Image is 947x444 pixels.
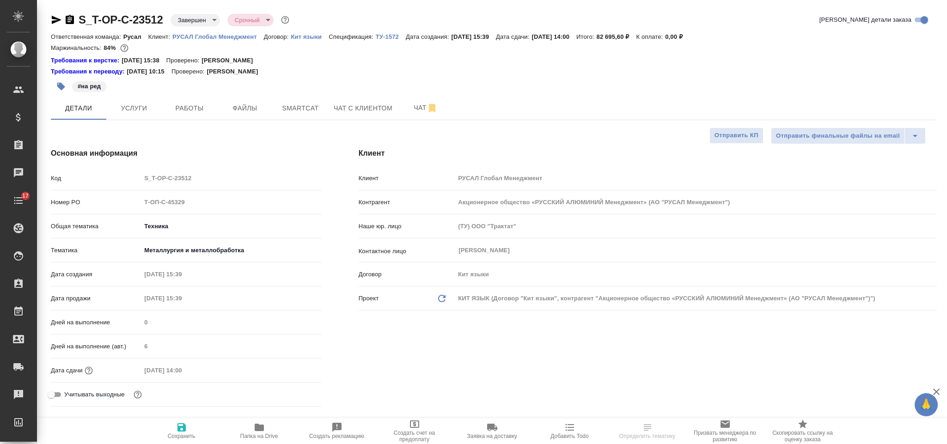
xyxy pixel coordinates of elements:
[771,128,905,144] button: Отправить финальные файлы на email
[141,195,321,209] input: Пустое поле
[455,291,937,306] div: КИТ ЯЗЫК (Договор "Кит языки", контрагент "Акционерное общество «РУССКИЙ АЛЮМИНИЙ Менеджмент» (АО...
[2,189,35,212] a: 17
[171,14,220,26] div: Завершен
[709,128,764,144] button: Отправить КП
[51,33,123,40] p: Ответственная команда:
[359,294,379,303] p: Проект
[51,366,83,375] p: Дата сдачи
[764,418,842,444] button: Скопировать ссылку на оценку заказа
[376,33,406,40] p: ТУ-1572
[334,103,392,114] span: Чат с клиентом
[359,198,455,207] p: Контрагент
[597,33,636,40] p: 82 695,60 ₽
[51,246,141,255] p: Тематика
[51,14,62,25] button: Скопировать ссылку для ЯМессенджера
[127,67,171,76] p: [DATE] 10:15
[715,130,758,141] span: Отправить КП
[51,222,141,231] p: Общая тематика
[531,418,609,444] button: Добавить Todo
[141,340,321,353] input: Пустое поле
[141,219,321,234] div: Техника
[532,33,576,40] p: [DATE] 14:00
[359,222,455,231] p: Наше юр. лицо
[240,433,278,439] span: Папка на Drive
[168,433,196,439] span: Сохранить
[123,33,148,40] p: Русал
[223,103,267,114] span: Файлы
[776,131,900,141] span: Отправить финальные файлы на email
[51,174,141,183] p: Код
[453,418,531,444] button: Заявка на доставку
[232,16,263,24] button: Срочный
[406,33,451,40] p: Дата создания:
[279,14,291,26] button: Доп статусы указывают на важность/срочность заказа
[112,103,156,114] span: Услуги
[576,33,596,40] p: Итого:
[167,103,212,114] span: Работы
[264,33,291,40] p: Договор:
[51,44,104,51] p: Маржинальность:
[171,67,207,76] p: Проверено:
[71,82,107,90] span: на ред
[51,67,127,76] a: Требования к переводу:
[78,82,101,91] p: #на ред
[51,342,141,351] p: Дней на выполнение (авт.)
[771,128,926,144] div: split button
[550,433,588,439] span: Добавить Todo
[609,418,686,444] button: Определить тематику
[202,56,260,65] p: [PERSON_NAME]
[220,418,298,444] button: Папка на Drive
[298,418,376,444] button: Создать рекламацию
[207,67,265,76] p: [PERSON_NAME]
[915,393,938,416] button: 🙏
[359,247,455,256] p: Контактное лицо
[359,148,937,159] h4: Клиент
[455,195,937,209] input: Пустое поле
[132,389,144,401] button: Выбери, если сб и вс нужно считать рабочими днями для выполнения заказа.
[636,33,666,40] p: К оплате:
[64,390,125,399] span: Учитывать выходные
[686,418,764,444] button: Призвать менеджера по развитию
[427,103,438,114] svg: Отписаться
[455,171,937,185] input: Пустое поле
[172,33,264,40] p: РУСАЛ Глобал Менеджмент
[376,32,406,40] a: ТУ-1572
[467,433,517,439] span: Заявка на доставку
[51,148,322,159] h4: Основная информация
[770,430,836,443] span: Скопировать ссылку на оценку заказа
[141,316,321,329] input: Пустое поле
[376,418,453,444] button: Создать счет на предоплату
[51,198,141,207] p: Номер PO
[148,33,172,40] p: Клиент:
[329,33,375,40] p: Спецификация:
[227,14,274,26] div: Завершен
[51,56,122,65] div: Нажми, чтобы открыть папку с инструкцией
[118,42,130,54] button: 121.27 USD; 1491.10 RUB;
[141,364,222,377] input: Пустое поле
[619,433,675,439] span: Определить тематику
[104,44,118,51] p: 84%
[309,433,364,439] span: Создать рекламацию
[381,430,448,443] span: Создать счет на предоплату
[143,418,220,444] button: Сохранить
[819,15,911,24] span: [PERSON_NAME] детали заказа
[166,56,202,65] p: Проверено:
[496,33,532,40] p: Дата сдачи:
[64,14,75,25] button: Скопировать ссылку
[141,243,321,258] div: Металлургия и металлобработка
[51,76,71,97] button: Добавить тэг
[451,33,496,40] p: [DATE] 15:39
[665,33,690,40] p: 0,00 ₽
[141,292,222,305] input: Пустое поле
[172,32,264,40] a: РУСАЛ Глобал Менеджмент
[692,430,758,443] span: Призвать менеджера по развитию
[403,102,448,114] span: Чат
[122,56,166,65] p: [DATE] 15:38
[291,33,329,40] p: Кит языки
[918,395,934,414] span: 🙏
[51,56,122,65] a: Требования к верстке:
[455,219,937,233] input: Пустое поле
[175,16,209,24] button: Завершен
[51,270,141,279] p: Дата создания
[141,171,321,185] input: Пустое поле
